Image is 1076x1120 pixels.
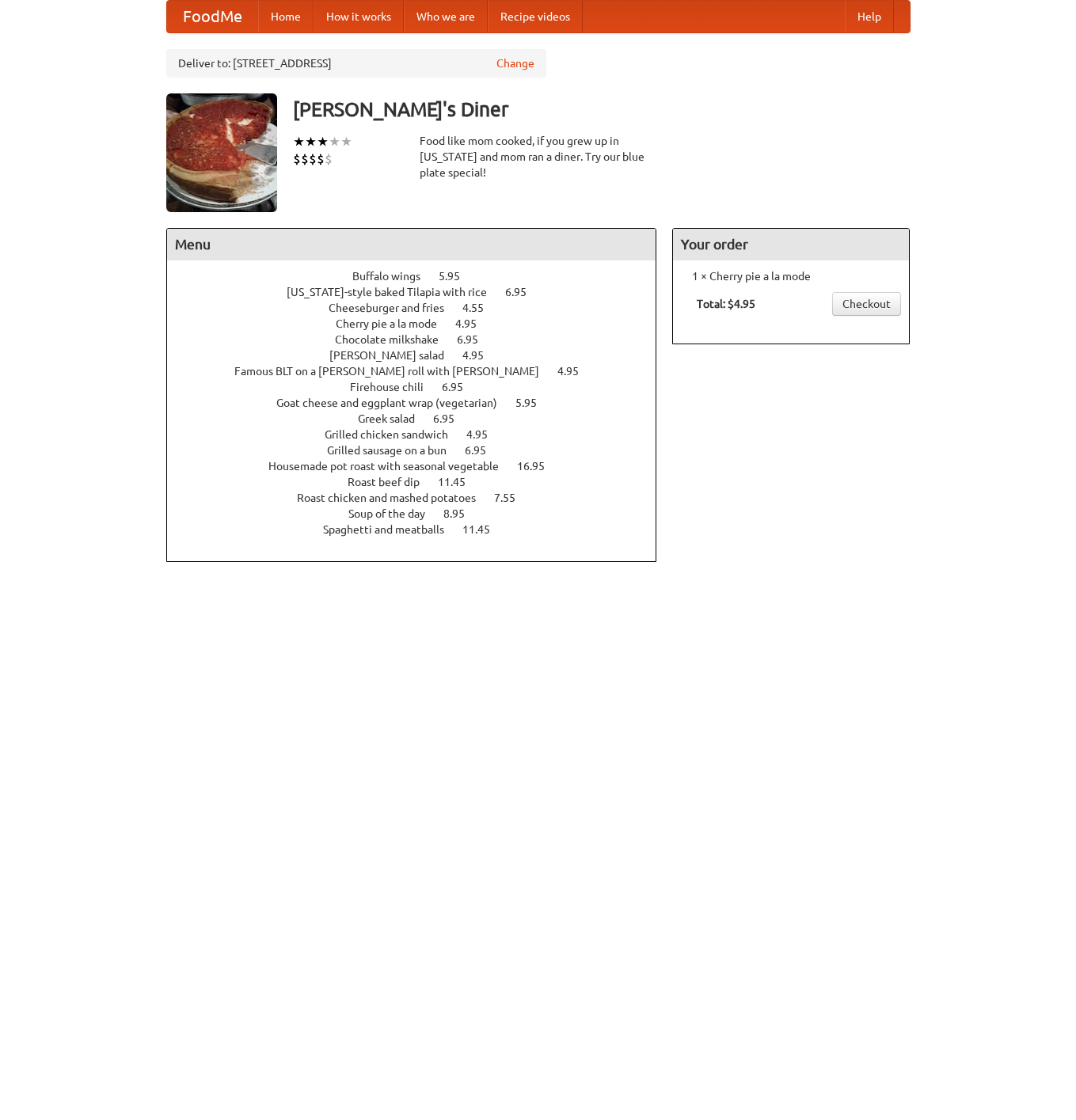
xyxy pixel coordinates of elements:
[329,302,460,314] span: Cheeseburger and fries
[335,333,454,346] span: Chocolate milkshake
[465,444,502,457] span: 6.95
[457,333,494,346] span: 6.95
[681,268,901,284] li: 1 × Cherry pie a la mode
[443,507,481,520] span: 8.95
[336,317,506,330] a: Cherry pie a la mode 4.95
[293,133,305,150] li: ★
[325,428,517,441] a: Grilled chicken sandwich 4.95
[305,133,317,150] li: ★
[350,381,439,393] span: Firehouse chili
[167,1,258,32] a: FoodMe
[297,492,545,504] a: Roast chicken and mashed potatoes 7.55
[301,150,309,168] li: $
[317,150,325,168] li: $
[287,286,556,298] a: [US_STATE]-style baked Tilapia with rice 6.95
[697,298,755,310] b: Total: $4.95
[327,444,462,457] span: Grilled sausage on a bun
[439,270,476,283] span: 5.95
[325,150,333,168] li: $
[166,49,546,78] div: Deliver to: [STREET_ADDRESS]
[268,460,574,473] a: Housemade pot roast with seasonal vegetable 16.95
[496,55,534,71] a: Change
[462,523,506,536] span: 11.45
[325,428,464,441] span: Grilled chicken sandwich
[358,412,484,425] a: Greek salad 6.95
[327,444,515,457] a: Grilled sausage on a bun 6.95
[348,507,441,520] span: Soup of the day
[287,286,503,298] span: [US_STATE]-style baked Tilapia with rice
[845,1,894,32] a: Help
[293,150,301,168] li: $
[297,492,492,504] span: Roast chicken and mashed potatoes
[420,133,657,180] div: Food like mom cooked, if you grew up in [US_STATE] and mom ran a diner. Try our blue plate special!
[323,523,460,536] span: Spaghetti and meatballs
[166,93,277,212] img: angular.jpg
[314,1,404,32] a: How it works
[433,412,470,425] span: 6.95
[167,229,656,260] h4: Menu
[329,133,340,150] li: ★
[348,476,435,488] span: Roast beef dip
[350,381,492,393] a: Firehouse chili 6.95
[358,412,431,425] span: Greek salad
[323,523,519,536] a: Spaghetti and meatballs 11.45
[673,229,909,260] h4: Your order
[505,286,542,298] span: 6.95
[348,476,495,488] a: Roast beef dip 11.45
[276,397,513,409] span: Goat cheese and eggplant wrap (vegetarian)
[293,93,911,125] h3: [PERSON_NAME]'s Diner
[234,365,555,378] span: Famous BLT on a [PERSON_NAME] roll with [PERSON_NAME]
[442,381,479,393] span: 6.95
[335,333,508,346] a: Chocolate milkshake 6.95
[832,292,901,316] a: Checkout
[404,1,488,32] a: Who we are
[455,317,492,330] span: 4.95
[466,428,504,441] span: 4.95
[258,1,314,32] a: Home
[336,317,453,330] span: Cherry pie a la mode
[517,460,561,473] span: 16.95
[352,270,436,283] span: Buffalo wings
[352,270,489,283] a: Buffalo wings 5.95
[557,365,595,378] span: 4.95
[268,460,515,473] span: Housemade pot roast with seasonal vegetable
[488,1,583,32] a: Recipe videos
[234,365,608,378] a: Famous BLT on a [PERSON_NAME] roll with [PERSON_NAME] 4.95
[309,150,317,168] li: $
[317,133,329,150] li: ★
[329,302,513,314] a: Cheeseburger and fries 4.55
[276,397,566,409] a: Goat cheese and eggplant wrap (vegetarian) 5.95
[329,349,513,362] a: [PERSON_NAME] salad 4.95
[329,349,460,362] span: [PERSON_NAME] salad
[438,476,481,488] span: 11.45
[340,133,352,150] li: ★
[348,507,494,520] a: Soup of the day 8.95
[494,492,531,504] span: 7.55
[515,397,553,409] span: 5.95
[462,349,500,362] span: 4.95
[462,302,500,314] span: 4.55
